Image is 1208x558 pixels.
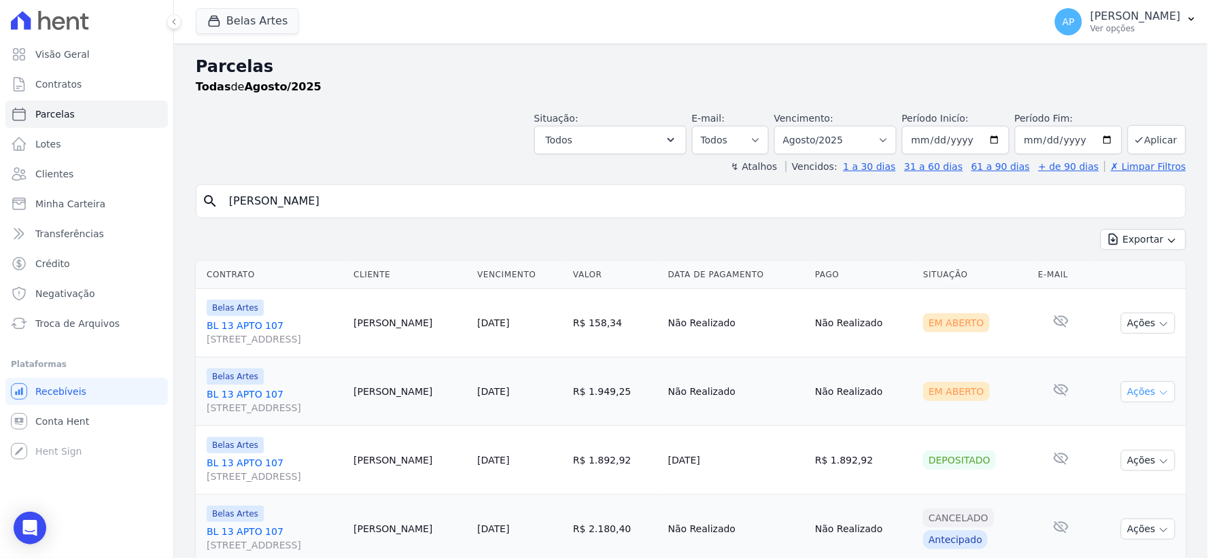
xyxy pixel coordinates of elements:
label: ↯ Atalhos [731,161,777,172]
p: [PERSON_NAME] [1090,10,1181,23]
a: [DATE] [477,317,509,328]
label: Período Fim: [1015,111,1122,126]
span: Clientes [35,167,73,181]
span: [STREET_ADDRESS] [207,401,343,415]
p: Ver opções [1090,23,1181,34]
th: Vencimento [472,261,568,289]
th: Data de Pagamento [663,261,810,289]
td: Não Realizado [810,289,918,358]
th: Cliente [348,261,472,289]
a: [DATE] [477,386,509,397]
div: Cancelado [923,508,994,527]
label: Vencidos: [786,161,838,172]
th: E-mail [1033,261,1089,289]
button: Ações [1121,519,1175,540]
a: ✗ Limpar Filtros [1105,161,1186,172]
span: AP [1063,17,1075,27]
div: Plataformas [11,356,162,372]
span: Belas Artes [207,368,264,385]
a: Transferências [5,220,168,247]
div: Depositado [923,451,996,470]
a: 61 a 90 dias [971,161,1030,172]
td: R$ 1.892,92 [568,426,663,495]
a: BL 13 APTO 107[STREET_ADDRESS] [207,387,343,415]
strong: Agosto/2025 [245,80,322,93]
th: Contrato [196,261,348,289]
button: Ações [1121,381,1175,402]
a: BL 13 APTO 107[STREET_ADDRESS] [207,319,343,346]
a: Recebíveis [5,378,168,405]
span: Transferências [35,227,104,241]
td: R$ 1.949,25 [568,358,663,426]
td: [PERSON_NAME] [348,289,472,358]
a: [DATE] [477,455,509,466]
span: Belas Artes [207,300,264,316]
a: Crédito [5,250,168,277]
a: Troca de Arquivos [5,310,168,337]
a: Contratos [5,71,168,98]
div: Open Intercom Messenger [14,512,46,544]
div: Em Aberto [923,313,990,332]
label: Situação: [534,113,579,124]
span: Todos [546,132,572,148]
a: Lotes [5,130,168,158]
span: Contratos [35,77,82,91]
div: Antecipado [923,530,988,549]
h2: Parcelas [196,54,1186,79]
td: R$ 158,34 [568,289,663,358]
span: [STREET_ADDRESS] [207,538,343,552]
a: 31 a 60 dias [904,161,963,172]
a: Conta Hent [5,408,168,435]
td: [PERSON_NAME] [348,358,472,426]
label: Período Inicío: [902,113,969,124]
a: Clientes [5,160,168,188]
a: + de 90 dias [1039,161,1099,172]
span: Lotes [35,137,61,151]
label: E-mail: [692,113,725,124]
a: Minha Carteira [5,190,168,217]
button: Belas Artes [196,8,299,34]
label: Vencimento: [774,113,833,124]
span: Negativação [35,287,95,300]
th: Pago [810,261,918,289]
button: Aplicar [1128,125,1186,154]
span: Visão Geral [35,48,90,61]
a: Parcelas [5,101,168,128]
td: [PERSON_NAME] [348,426,472,495]
button: Todos [534,126,687,154]
th: Situação [918,261,1033,289]
a: BL 13 APTO 107[STREET_ADDRESS] [207,456,343,483]
a: Visão Geral [5,41,168,68]
button: Ações [1121,450,1175,471]
input: Buscar por nome do lote ou do cliente [221,188,1180,215]
span: Conta Hent [35,415,89,428]
span: [STREET_ADDRESS] [207,332,343,346]
th: Valor [568,261,663,289]
span: Crédito [35,257,70,271]
button: AP [PERSON_NAME] Ver opções [1044,3,1208,41]
span: Parcelas [35,107,75,121]
a: 1 a 30 dias [844,161,896,172]
td: Não Realizado [663,289,810,358]
p: de [196,79,322,95]
span: Troca de Arquivos [35,317,120,330]
td: Não Realizado [810,358,918,426]
a: Negativação [5,280,168,307]
span: [STREET_ADDRESS] [207,470,343,483]
button: Ações [1121,313,1175,334]
td: Não Realizado [663,358,810,426]
a: BL 13 APTO 107[STREET_ADDRESS] [207,525,343,552]
span: Belas Artes [207,437,264,453]
td: R$ 1.892,92 [810,426,918,495]
td: [DATE] [663,426,810,495]
button: Exportar [1101,229,1186,250]
i: search [202,193,218,209]
div: Em Aberto [923,382,990,401]
span: Minha Carteira [35,197,105,211]
span: Recebíveis [35,385,86,398]
a: [DATE] [477,523,509,534]
span: Belas Artes [207,506,264,522]
strong: Todas [196,80,231,93]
